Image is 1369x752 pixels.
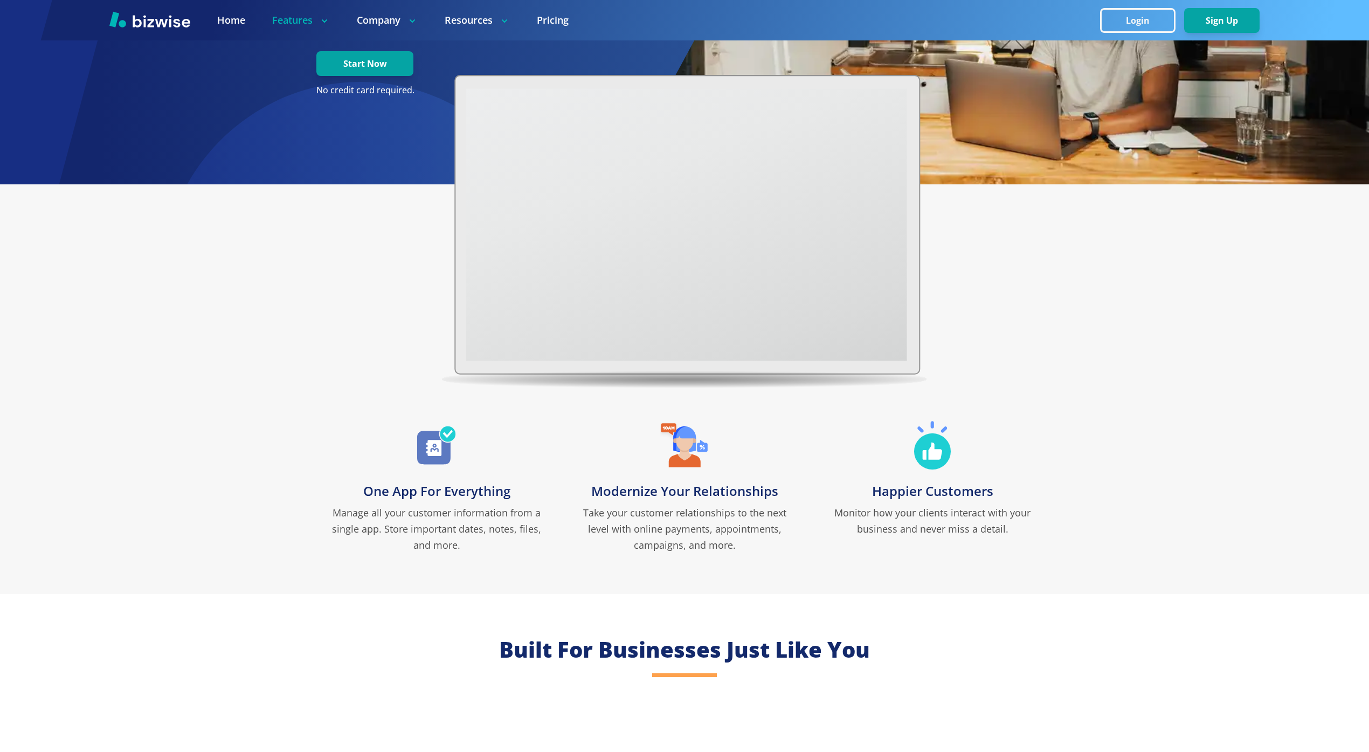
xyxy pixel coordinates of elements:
img: One App For Everything Icon [412,421,461,470]
button: Sign Up [1184,8,1260,33]
img: Happier Customers Icon [914,421,950,470]
button: Login [1100,8,1176,33]
img: Modernize Your Relationships Icon [660,421,709,470]
p: Company [357,13,418,27]
p: Features [272,13,330,27]
p: Take your customer relationships to the next level with online payments, appointments, campaigns,... [571,505,798,553]
p: Manage all your customer information from a single app. Store important dates, notes, files, and ... [323,505,550,553]
p: Resources [445,13,510,27]
a: Start Now [316,59,413,69]
a: Pricing [537,13,569,27]
h3: Modernize Your Relationships [591,482,778,500]
h2: Built For Businesses Just Like You [499,635,870,664]
a: Sign Up [1184,16,1260,26]
p: No credit card required. [316,85,616,96]
button: Start Now [316,51,413,76]
a: Home [217,13,245,27]
img: Bizwise Logo [109,11,190,27]
h3: One App For Everything [363,482,510,500]
a: Login [1100,16,1184,26]
p: Monitor how your clients interact with your business and never miss a detail. [819,505,1046,537]
h3: Happier Customers [872,482,993,500]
